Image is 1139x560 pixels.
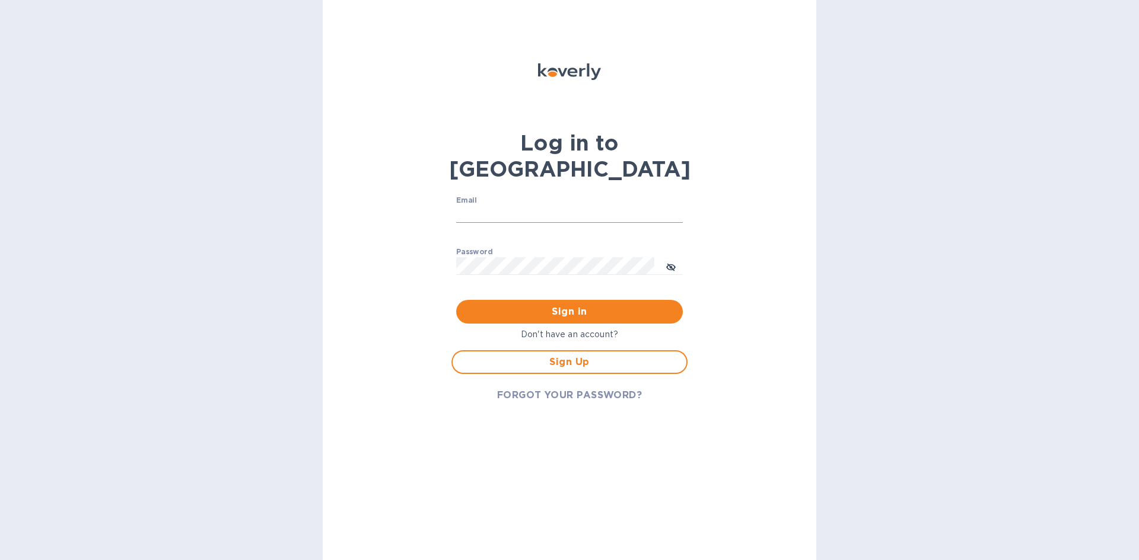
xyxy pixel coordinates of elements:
button: FORGOT YOUR PASSWORD? [488,383,652,407]
span: Sign Up [462,355,677,369]
span: Sign in [466,305,673,319]
p: Don't have an account? [451,328,688,341]
button: toggle password visibility [659,254,683,278]
b: Log in to [GEOGRAPHIC_DATA] [449,130,691,182]
button: Sign Up [451,350,688,374]
span: FORGOT YOUR PASSWORD? [497,388,642,402]
label: Email [456,197,477,204]
button: Sign in [456,300,683,324]
img: Koverly [538,63,601,80]
label: Password [456,249,492,256]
